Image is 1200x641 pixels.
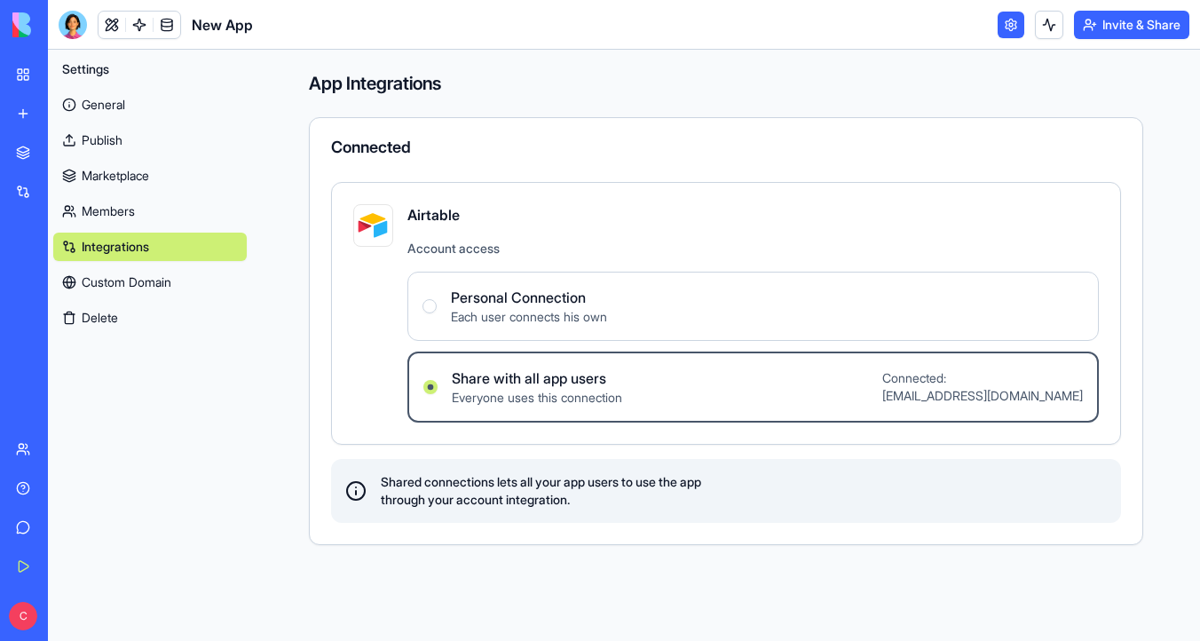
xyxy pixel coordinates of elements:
a: Custom Domain [53,268,247,297]
span: New App [192,14,253,36]
button: Share with all app usersEveryone uses this connectionConnected:[EMAIL_ADDRESS][DOMAIN_NAME] [423,380,438,394]
span: Each user connects his own [451,308,607,326]
a: Members [53,197,247,226]
img: airtable [357,210,389,241]
span: Account access [407,240,1099,257]
h4: App Integrations [309,71,1143,96]
img: logo [12,12,122,37]
a: Marketplace [53,162,247,190]
a: Integrations [53,233,247,261]
span: Settings [62,60,109,78]
button: Personal ConnectionEach user connects his own [422,299,437,313]
span: Connected: [EMAIL_ADDRESS][DOMAIN_NAME] [882,369,1083,405]
span: C [9,602,37,630]
a: Publish [53,126,247,154]
a: General [53,91,247,119]
button: Delete [53,304,247,332]
span: Everyone uses this connection [452,389,622,407]
span: Personal Connection [451,287,607,308]
button: Invite & Share [1074,11,1189,39]
span: Airtable [407,204,1099,226]
span: Share with all app users [452,368,622,389]
button: Settings [53,55,247,83]
div: Connected [331,139,1121,155]
span: Shared connections lets all your app users to use the app through your account integration. [381,473,701,509]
